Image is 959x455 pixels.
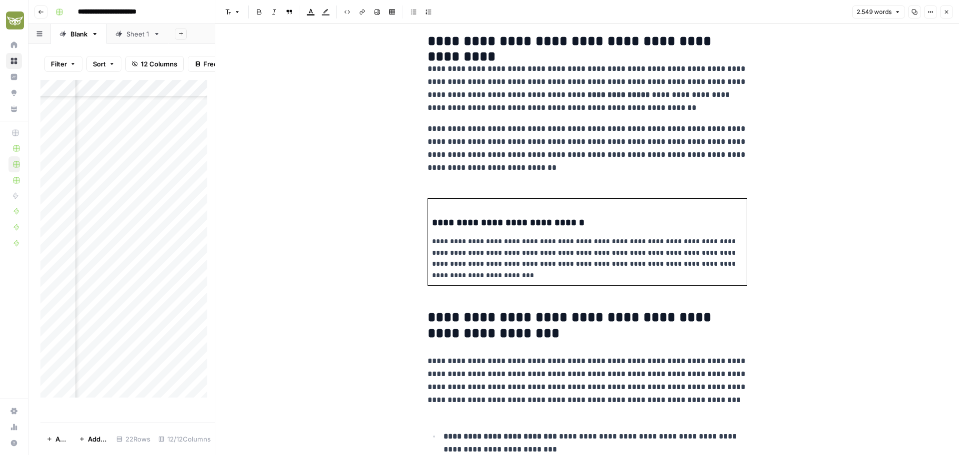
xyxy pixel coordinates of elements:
a: Your Data [6,101,22,117]
button: Filter [44,56,82,72]
button: 12 Columns [125,56,184,72]
span: 12 Columns [141,59,177,69]
button: Workspace: Evergreen Media [6,8,22,33]
span: Filter [51,59,67,69]
span: Sort [93,59,106,69]
div: Sheet 1 [126,29,149,39]
a: Settings [6,403,22,419]
img: Evergreen Media Logo [6,11,24,29]
button: Sort [86,56,121,72]
button: Add Row [40,431,73,447]
a: Home [6,37,22,53]
a: Usage [6,419,22,435]
a: Sheet 1 [107,24,169,44]
a: Browse [6,53,22,69]
button: Add 10 Rows [73,431,112,447]
div: 12/12 Columns [154,431,215,447]
a: Insights [6,69,22,85]
div: Blank [70,29,87,39]
button: 2.549 words [852,5,905,18]
span: Freeze Columns [203,59,255,69]
a: Opportunities [6,85,22,101]
span: Add Row [55,434,67,444]
span: Add 10 Rows [88,434,106,444]
button: Freeze Columns [188,56,261,72]
div: 22 Rows [112,431,154,447]
span: 2.549 words [857,7,892,16]
button: Help + Support [6,435,22,451]
a: Blank [51,24,107,44]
